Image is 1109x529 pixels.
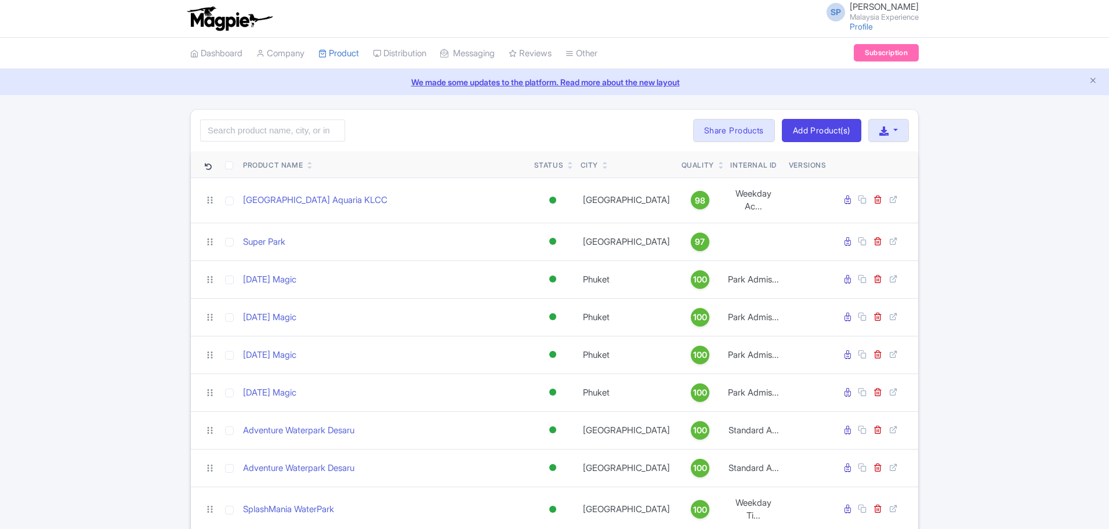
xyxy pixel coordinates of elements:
a: Dashboard [190,38,242,70]
a: Messaging [440,38,495,70]
span: 100 [693,503,707,516]
div: Active [547,459,559,476]
a: SplashMania WaterPark [243,503,334,516]
a: We made some updates to the platform. Read more about the new layout [7,76,1102,88]
td: Standard A... [723,411,784,449]
td: Weekday Ac... [723,177,784,223]
span: 100 [693,273,707,286]
span: 97 [695,235,705,248]
span: 100 [693,424,707,437]
a: [DATE] Magic [243,273,296,287]
a: [DATE] Magic [243,311,296,324]
a: 100 [682,270,719,289]
a: [DATE] Magic [243,386,296,400]
span: 100 [693,386,707,399]
a: Super Park [243,235,285,249]
a: 100 [682,383,719,402]
span: 98 [695,194,705,207]
td: Phuket [576,298,677,336]
div: Active [547,384,559,401]
small: Malaysia Experience [850,13,919,21]
td: Phuket [576,336,677,374]
span: 100 [693,349,707,361]
a: 100 [682,308,719,327]
td: Park Admis... [723,336,784,374]
a: 97 [682,233,719,251]
a: 100 [682,421,719,440]
div: Active [547,346,559,363]
img: logo-ab69f6fb50320c5b225c76a69d11143b.png [184,6,274,31]
div: Quality [682,160,714,171]
td: Park Admis... [723,374,784,411]
a: SP [PERSON_NAME] Malaysia Experience [820,2,919,21]
span: [PERSON_NAME] [850,1,919,12]
a: [GEOGRAPHIC_DATA] Aquaria KLCC [243,194,387,207]
a: 100 [682,459,719,477]
td: [GEOGRAPHIC_DATA] [576,177,677,223]
a: Adventure Waterpark Desaru [243,462,354,475]
td: Phuket [576,374,677,411]
span: SP [827,3,845,21]
a: Reviews [509,38,552,70]
div: Active [547,422,559,439]
a: Share Products [693,119,775,142]
a: 100 [682,346,719,364]
td: Park Admis... [723,298,784,336]
td: Phuket [576,260,677,298]
td: [GEOGRAPHIC_DATA] [576,223,677,260]
button: Close announcement [1089,75,1097,88]
div: Active [547,271,559,288]
div: Product Name [243,160,303,171]
div: City [581,160,598,171]
a: 98 [682,191,719,209]
span: 100 [693,462,707,474]
a: Subscription [854,44,919,61]
th: Internal ID [723,151,784,178]
a: [DATE] Magic [243,349,296,362]
div: Status [534,160,564,171]
th: Versions [784,151,831,178]
a: Other [566,38,597,70]
div: Active [547,233,559,250]
div: Active [547,309,559,325]
div: Active [547,501,559,518]
td: Standard A... [723,449,784,487]
input: Search product name, city, or interal id [200,119,345,142]
a: Adventure Waterpark Desaru [243,424,354,437]
a: Profile [850,21,873,31]
a: Product [318,38,359,70]
div: Active [547,192,559,209]
a: Add Product(s) [782,119,861,142]
a: 100 [682,500,719,519]
td: [GEOGRAPHIC_DATA] [576,449,677,487]
td: Park Admis... [723,260,784,298]
td: [GEOGRAPHIC_DATA] [576,411,677,449]
a: Distribution [373,38,426,70]
a: Company [256,38,305,70]
span: 100 [693,311,707,324]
